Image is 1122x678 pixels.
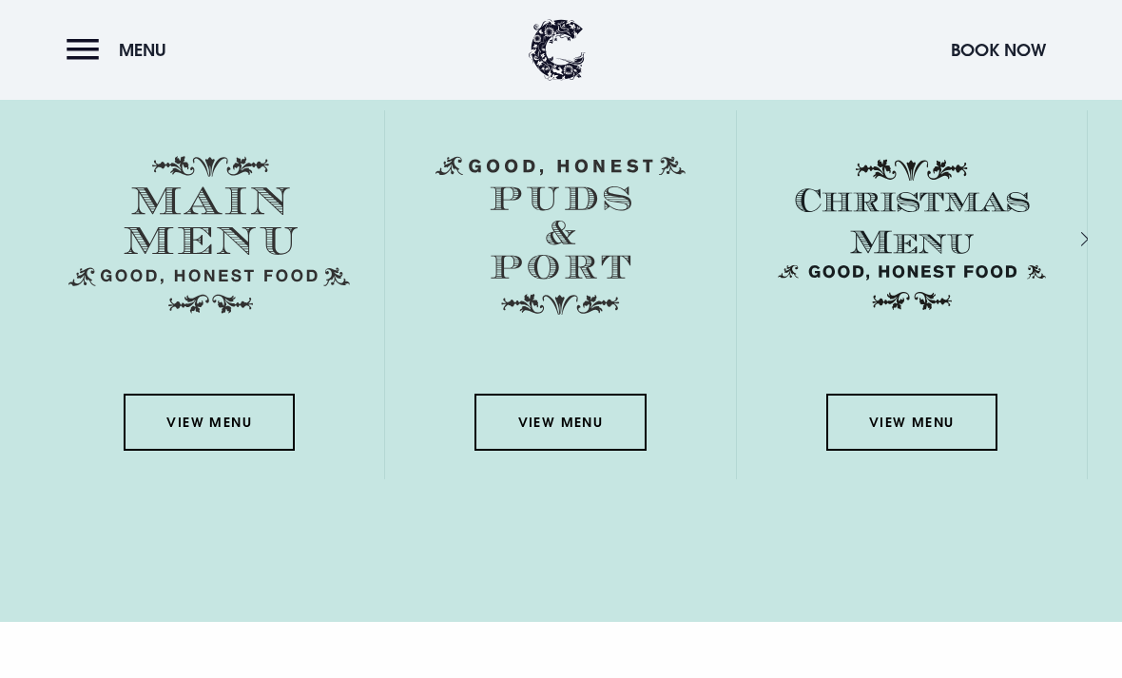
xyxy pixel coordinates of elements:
button: Book Now [941,29,1055,70]
button: Menu [67,29,176,70]
img: Christmas Menu SVG [771,156,1053,314]
img: Menu main menu [68,156,350,314]
a: View Menu [474,394,646,451]
img: Menu puds and port [435,156,686,316]
a: View Menu [826,394,997,451]
img: Clandeboye Lodge [529,19,586,81]
a: View Menu [124,394,295,451]
div: Next slide [1055,225,1074,253]
span: Menu [119,39,166,61]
